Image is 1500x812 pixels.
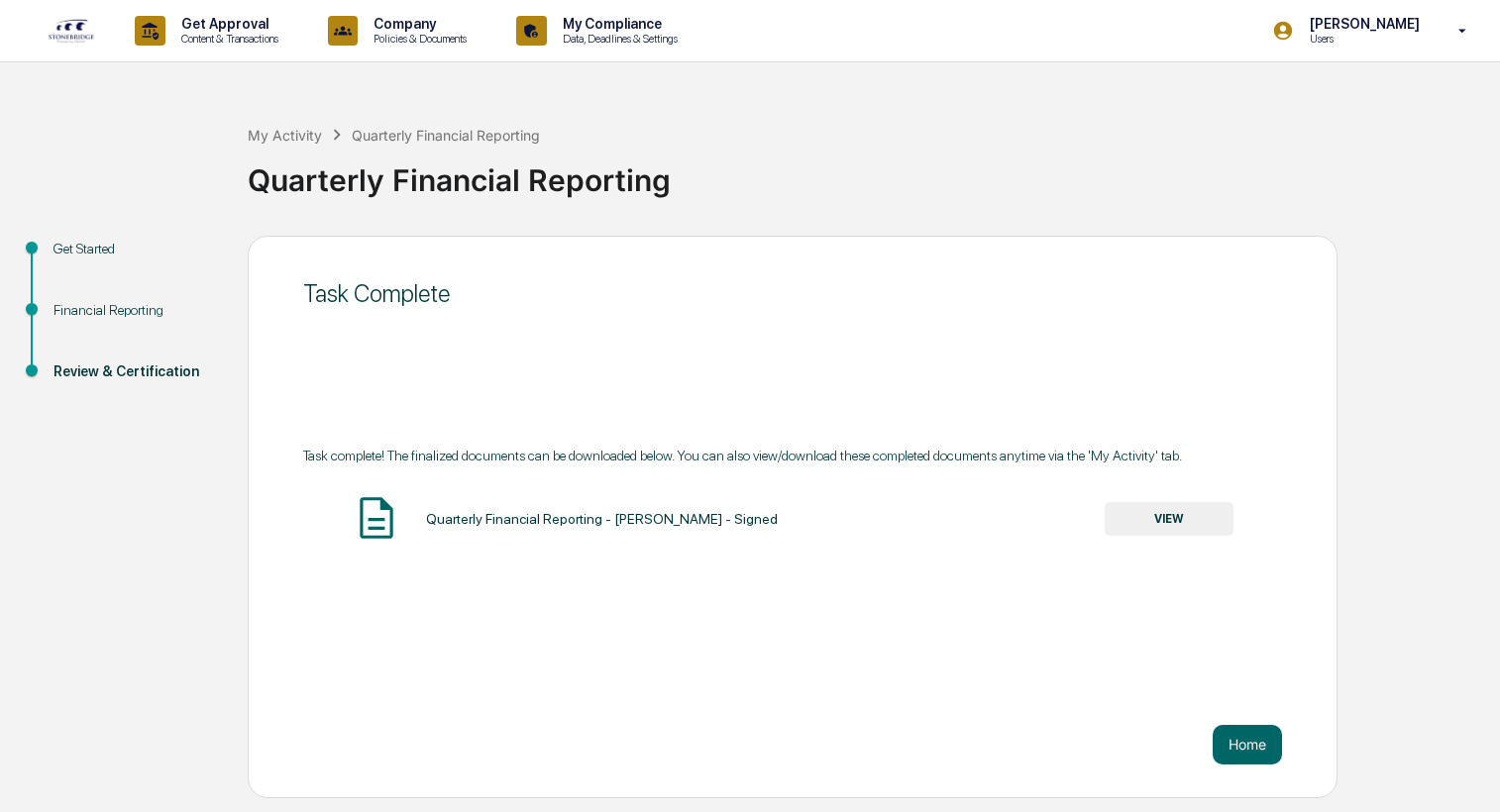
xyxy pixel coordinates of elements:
div: Get Started [54,239,216,259]
div: My Activity [248,127,322,144]
button: VIEW [1105,502,1233,536]
div: Financial Reporting [54,300,216,321]
div: Quarterly Financial Reporting - [PERSON_NAME] - Signed [426,511,778,527]
button: Home [1213,725,1282,764]
p: My Compliance [547,16,688,32]
p: Get Approval [165,16,288,32]
div: Quarterly Financial Reporting [248,147,1490,198]
div: Quarterly Financial Reporting [352,127,540,144]
p: Company [358,16,477,32]
div: Task complete! The finalized documents can be downloaded below. You can also view/download these ... [303,448,1282,463]
p: Data, Deadlines & Settings [547,32,688,46]
div: Review & Certification [54,361,216,382]
div: Task Complete [303,279,1282,308]
p: Content & Transactions [165,32,288,46]
img: Document Icon [352,493,401,543]
p: Policies & Documents [358,32,477,46]
img: logo [48,18,95,44]
p: Users [1294,32,1430,46]
p: [PERSON_NAME] [1294,16,1430,32]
